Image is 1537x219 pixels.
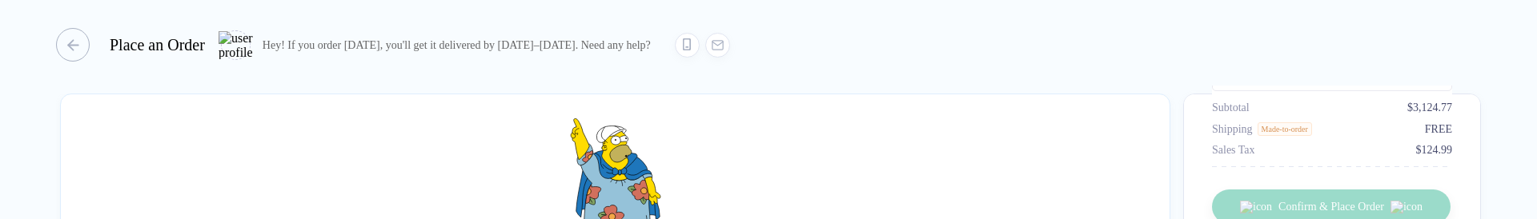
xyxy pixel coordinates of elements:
[219,31,253,59] img: user profile
[1212,123,1253,136] div: Shipping
[1258,122,1312,136] div: Made-to-order
[1425,123,1452,136] div: FREE
[110,36,205,54] div: Place an Order
[1212,102,1250,114] div: Subtotal
[1212,144,1255,157] div: Sales Tax
[1407,102,1452,114] div: $3,124.77
[263,38,651,52] div: Hey! If you order [DATE], you'll get it delivered by [DATE]–[DATE]. Need any help?
[1416,144,1453,157] div: $124.99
